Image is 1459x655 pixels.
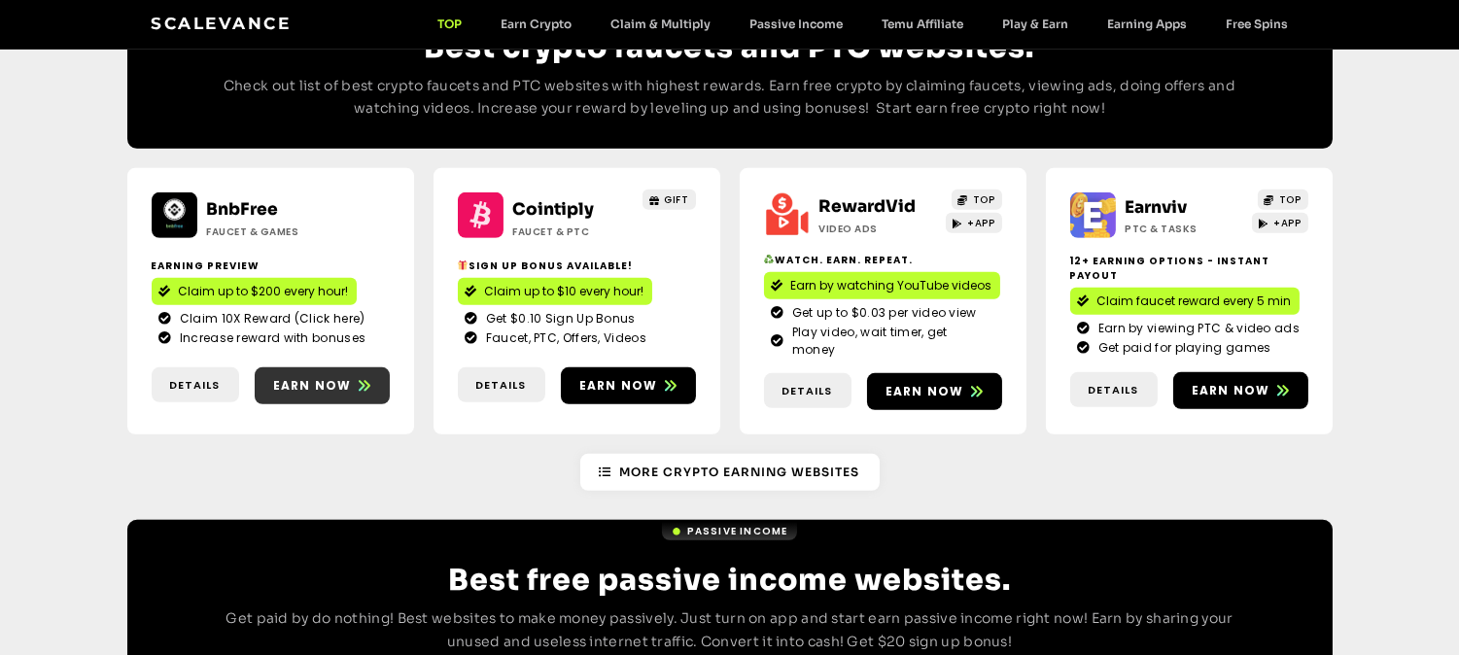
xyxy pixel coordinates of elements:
span: Get $0.10 Sign Up Bonus [481,310,636,327]
span: TOP [1279,192,1302,207]
a: Details [764,373,851,409]
a: GIFT [643,190,696,210]
h2: Faucet & Games [207,224,329,239]
a: Earn now [1173,372,1308,409]
h2: PTC & Tasks [1126,222,1247,236]
a: Earn now [561,367,696,404]
nav: Menu [419,17,1308,31]
a: RewardVid [819,196,917,217]
h2: Best crypto faucets and PTC websites. [205,30,1255,65]
span: +APP [968,216,995,230]
a: Play & Earn [984,17,1089,31]
span: Claim up to $10 every hour! [485,283,644,300]
span: Details [1089,382,1139,398]
a: Passive Income [662,522,798,540]
h2: Earning Preview [152,259,390,273]
span: Earn now [1192,382,1270,399]
span: Increase reward with bonuses [175,329,365,347]
a: Earn now [867,373,1002,410]
a: More Crypto earning Websites [580,454,880,491]
a: TOP [1258,190,1308,210]
a: Cointiply [513,199,595,220]
span: Earn now [886,383,964,400]
a: Claim up to $200 every hour! [152,278,357,305]
a: Details [458,367,545,403]
span: Faucet, PTC, Offers, Videos [481,329,646,347]
span: Claim up to $200 every hour! [179,283,349,300]
a: Details [1070,372,1158,408]
a: BnbFree [207,199,279,220]
span: Details [782,383,833,399]
span: Earn now [579,377,658,395]
a: Earn Crypto [482,17,592,31]
a: Claim faucet reward every 5 min [1070,288,1300,315]
span: Claim faucet reward every 5 min [1097,293,1292,310]
a: Claim up to $10 every hour! [458,278,652,305]
a: Claim & Multiply [592,17,731,31]
span: Earn by viewing PTC & video ads [1094,320,1300,337]
span: Details [170,377,221,394]
a: +APP [946,213,1002,233]
a: +APP [1252,213,1308,233]
h2: 12+ Earning options - instant payout [1070,254,1308,283]
p: Check out list of best crypto faucets and PTC websites with highest rewards. Earn free crypto by ... [205,75,1255,121]
span: Play video, wait timer, get money [787,324,994,359]
a: Scalevance [152,14,292,33]
span: Earn now [273,377,352,395]
a: TOP [952,190,1002,210]
span: Passive Income [687,524,788,538]
span: Claim 10X Reward (Click here) [175,310,365,327]
span: Details [476,377,527,394]
a: Free Spins [1207,17,1308,31]
h2: Video ads [819,222,941,236]
h2: Best free passive income websites. [205,563,1255,598]
a: Earn by watching YouTube videos [764,272,1000,299]
a: Temu Affiliate [863,17,984,31]
a: Details [152,367,239,403]
p: Get paid by do nothing! Best websites to make money passively. Just turn on app and start earn pa... [205,607,1255,654]
a: Earn now [255,367,390,404]
a: Earnviv [1126,197,1188,218]
a: Earning Apps [1089,17,1207,31]
a: Passive Income [731,17,863,31]
img: 🎁 [458,260,468,270]
span: Get paid for playing games [1094,339,1271,357]
span: +APP [1274,216,1302,230]
h2: Watch. Earn. Repeat. [764,253,1002,267]
a: TOP [419,17,482,31]
span: More Crypto earning Websites [620,464,860,481]
span: GIFT [665,192,689,207]
span: TOP [973,192,995,207]
span: Earn by watching YouTube videos [791,277,992,294]
a: Claim 10X Reward (Click here) [159,310,382,327]
img: ♻️ [764,255,774,264]
span: Get up to $0.03 per video view [787,304,977,322]
h2: Sign up bonus available! [458,259,696,273]
h2: Faucet & PTC [513,224,635,239]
